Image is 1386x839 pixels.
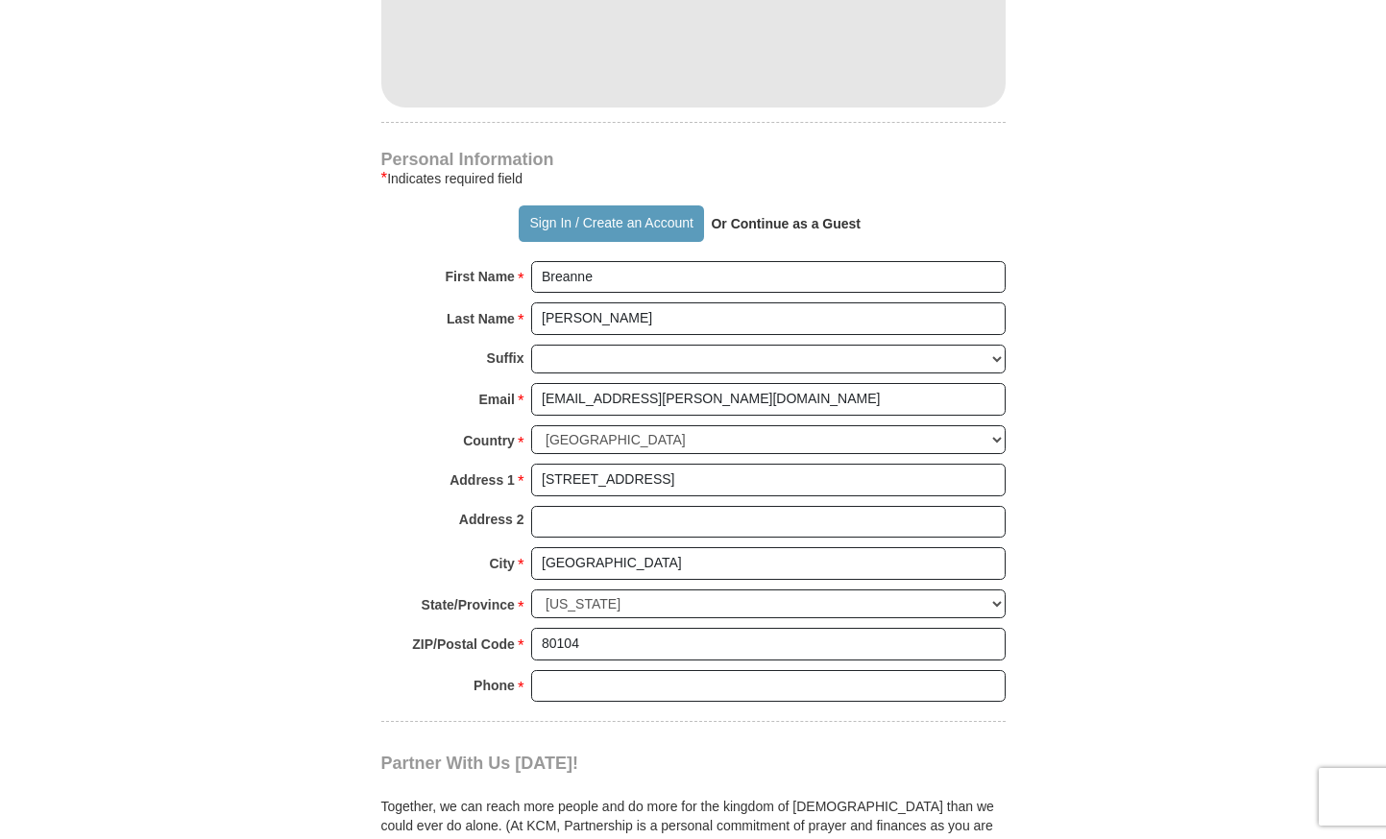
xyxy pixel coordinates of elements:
strong: Phone [474,672,515,699]
strong: City [489,550,514,577]
strong: Address 1 [450,467,515,493]
strong: First Name [446,263,515,290]
strong: Suffix [487,345,524,372]
button: Sign In / Create an Account [519,205,704,242]
strong: Country [463,427,515,454]
strong: Last Name [447,305,515,332]
strong: State/Province [422,591,515,618]
h4: Personal Information [381,152,1006,167]
strong: Address 2 [459,506,524,533]
span: Partner With Us [DATE]! [381,754,579,773]
div: Indicates required field [381,167,1006,190]
strong: ZIP/Postal Code [412,631,515,658]
strong: Or Continue as a Guest [711,216,861,231]
strong: Email [479,386,515,413]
